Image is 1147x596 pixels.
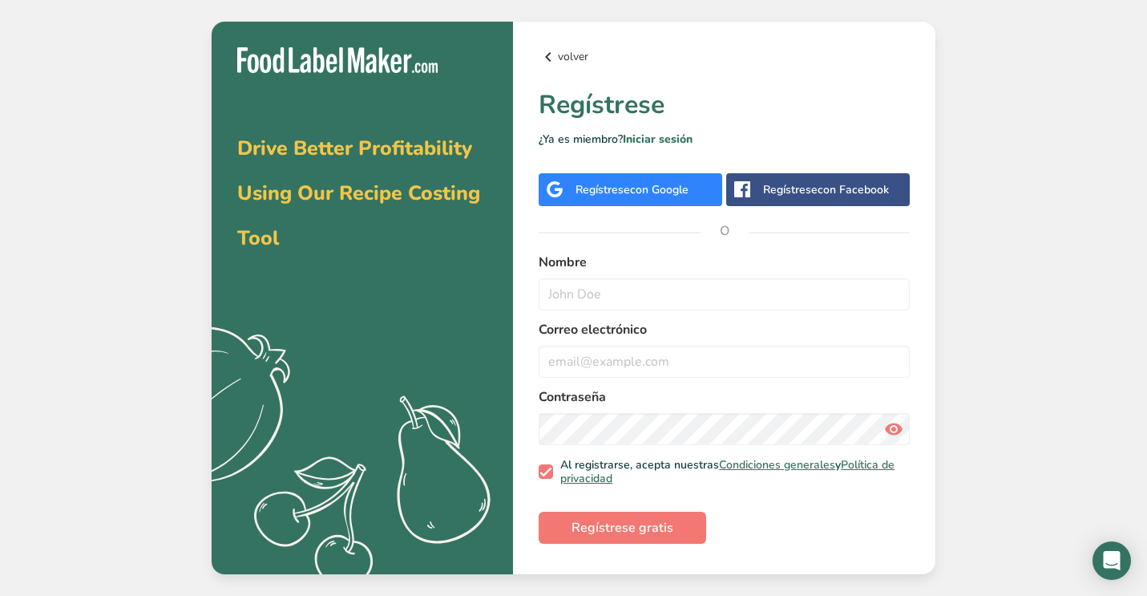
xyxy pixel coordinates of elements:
div: Open Intercom Messenger [1092,541,1131,580]
input: email@example.com [539,346,910,378]
div: Regístrese [576,181,689,198]
span: con Google [630,182,689,197]
input: John Doe [539,278,910,310]
a: volver [539,47,910,67]
button: Regístrese gratis [539,512,706,544]
a: Política de privacidad [560,457,895,487]
a: Condiciones generales [719,457,835,472]
label: Correo electrónico [539,320,910,339]
h1: Regístrese [539,86,910,124]
label: Nombre [539,253,910,272]
label: Contraseña [539,387,910,407]
span: O [701,207,749,255]
p: ¿Ya es miembro? [539,131,910,148]
span: Regístrese gratis [571,518,673,537]
span: Al registrarse, acepta nuestras y [553,458,904,486]
a: Iniciar sesión [623,132,693,147]
span: con Facebook [818,182,889,197]
span: Drive Better Profitability Using Our Recipe Costing Tool [237,135,480,252]
img: Food Label Maker [237,47,438,74]
div: Regístrese [763,181,889,198]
